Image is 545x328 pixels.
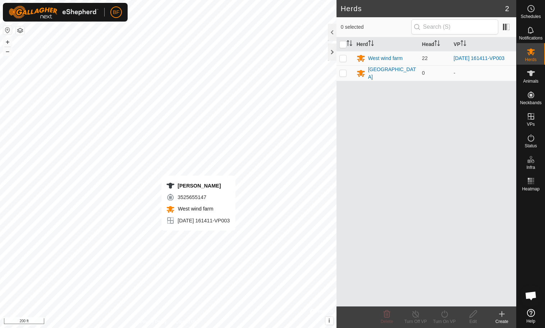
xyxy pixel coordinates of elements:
[422,70,425,76] span: 0
[140,319,167,325] a: Privacy Policy
[459,318,487,325] div: Edit
[113,9,119,16] span: BF
[525,144,537,148] span: Status
[430,318,459,325] div: Turn On VP
[325,317,333,325] button: i
[368,41,374,47] p-sorticon: Activate to sort
[520,285,542,306] div: Open chat
[522,187,540,191] span: Heatmap
[341,4,505,13] h2: Herds
[525,57,536,62] span: Herds
[3,26,12,34] button: Reset Map
[523,79,539,83] span: Animals
[419,37,451,51] th: Head
[381,319,393,324] span: Delete
[451,65,516,81] td: -
[526,319,535,323] span: Help
[521,14,541,19] span: Schedules
[519,36,542,40] span: Notifications
[9,6,99,19] img: Gallagher Logo
[354,37,419,51] th: Herd
[368,66,416,81] div: [GEOGRAPHIC_DATA]
[347,41,352,47] p-sorticon: Activate to sort
[175,319,197,325] a: Contact Us
[329,318,330,324] span: i
[527,122,535,126] span: VPs
[16,26,24,35] button: Map Layers
[166,216,230,225] div: [DATE] 161411-VP003
[434,41,440,47] p-sorticon: Activate to sort
[166,181,230,190] div: [PERSON_NAME]
[3,38,12,46] button: +
[422,55,428,61] span: 22
[505,3,509,14] span: 2
[368,55,403,62] div: West wind farm
[166,193,230,202] div: 3525655147
[451,37,516,51] th: VP
[487,318,516,325] div: Create
[341,23,411,31] span: 0 selected
[411,19,498,34] input: Search (S)
[520,101,541,105] span: Neckbands
[526,165,535,170] span: Infra
[176,206,214,212] span: West wind farm
[454,55,504,61] a: [DATE] 161411-VP003
[3,47,12,56] button: –
[517,306,545,326] a: Help
[401,318,430,325] div: Turn Off VP
[461,41,466,47] p-sorticon: Activate to sort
